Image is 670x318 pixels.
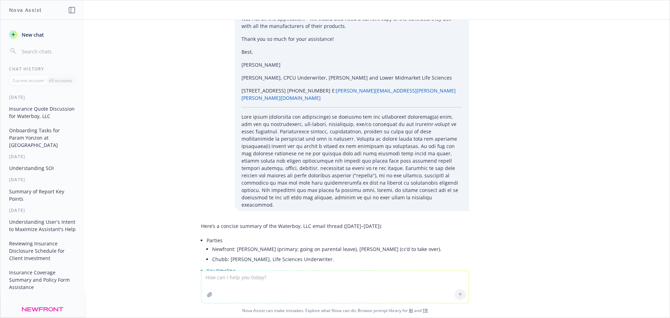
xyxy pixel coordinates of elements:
[1,154,84,160] div: [DATE]
[212,254,469,264] li: Chubb: [PERSON_NAME], Life Sciences Underwriter.
[6,28,79,41] button: New chat
[1,177,84,183] div: [DATE]
[241,87,462,102] p: [STREET_ADDRESS] [PHONE_NUMBER] E:
[207,237,469,244] p: Parties
[6,216,79,235] button: Understanding User's Intent to Maximize Assistant's Help
[1,94,84,100] div: [DATE]
[6,186,79,205] button: Summary of Report Key Points
[6,162,79,174] button: Understanding SOI
[241,113,462,208] p: Lore ipsum (dolorsita con adipiscinge) se doeiusmo tem inc utlaboreet doloremag(a) enim, adm ven ...
[201,222,469,230] p: Here’s a concise summary of the Waterboy, LLC email thread ([DATE]–[DATE]):
[20,31,44,38] span: New chat
[212,244,469,254] li: Newfront: [PERSON_NAME] (primary; going on parental leave), [PERSON_NAME] (cc’d to take over).
[1,207,84,213] div: [DATE]
[6,103,79,122] button: Insurance Quote Discussion for Waterboy, LLC
[207,267,469,274] p: Key timeline
[1,66,84,72] div: Chat History
[6,125,79,151] button: Onboarding Tasks for Param Yonzon at [GEOGRAPHIC_DATA]
[241,87,456,101] a: [PERSON_NAME][EMAIL_ADDRESS][PERSON_NAME][PERSON_NAME][DOMAIN_NAME]
[6,267,79,293] button: Insurance Coverage Summary and Policy Form Assistance
[49,77,72,83] p: All accounts
[6,238,79,264] button: Reviewing Insurance Disclosure Schedule for Client Investment
[241,74,462,81] p: [PERSON_NAME], CPCU Underwriter, [PERSON_NAME] and Lower Midmarket Life Sciences
[3,303,667,318] span: Nova Assist can make mistakes. Explore what Nova can do: Browse prompt library for and
[241,61,462,68] p: [PERSON_NAME]
[241,48,462,56] p: Best,
[20,46,76,56] input: Search chats
[13,77,44,83] p: Current account
[9,6,42,14] h1: Nova Assist
[409,308,413,313] a: BI
[423,308,428,313] a: TR
[241,35,462,43] p: Thank you so much for your assistance!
